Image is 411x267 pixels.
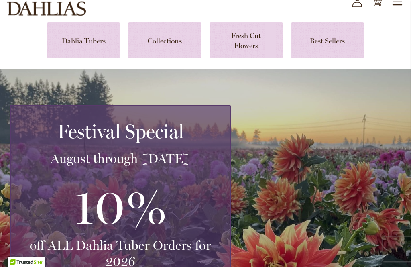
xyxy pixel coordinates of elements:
h3: 10% [20,175,220,237]
h2: Festival Special [20,120,220,143]
h3: August through [DATE] [20,151,220,167]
